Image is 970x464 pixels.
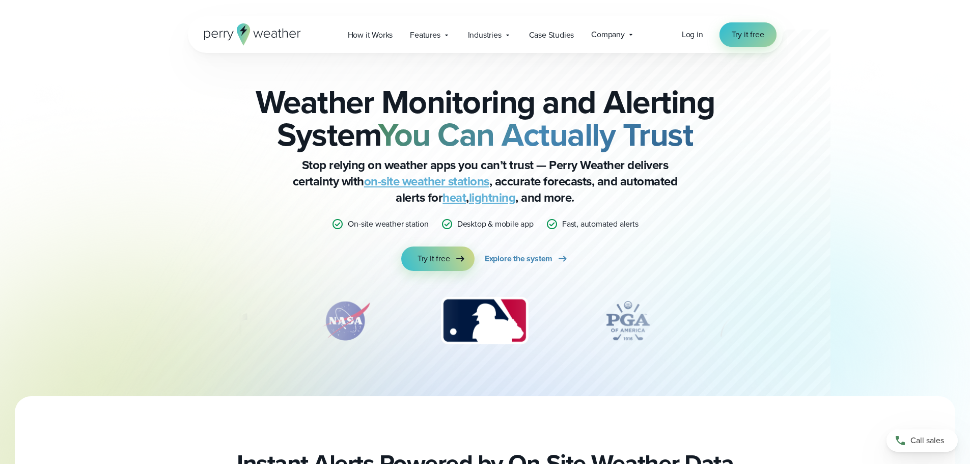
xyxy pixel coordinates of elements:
a: Call sales [886,429,958,452]
span: Company [591,29,625,41]
p: Fast, automated alerts [562,218,639,230]
a: lightning [469,188,516,207]
div: 1 of 12 [117,295,261,346]
p: On-site weather station [348,218,428,230]
div: 5 of 12 [717,295,799,346]
span: Log in [682,29,703,40]
span: How it Works [348,29,393,41]
span: Explore the system [485,253,552,265]
span: Features [410,29,440,41]
div: 3 of 12 [431,295,538,346]
a: on-site weather stations [364,172,489,190]
a: Try it free [719,22,777,47]
a: heat [442,188,466,207]
span: Industries [468,29,502,41]
div: 2 of 12 [311,295,382,346]
strong: You Can Actually Trust [378,111,693,158]
span: Case Studies [529,29,574,41]
h2: Weather Monitoring and Alerting System [239,86,732,151]
div: 4 of 12 [587,295,669,346]
span: Call sales [910,434,944,447]
p: Desktop & mobile app [457,218,534,230]
a: Case Studies [520,24,583,45]
img: PGA.svg [587,295,669,346]
p: Stop relying on weather apps you can’t trust — Perry Weather delivers certainty with , accurate f... [282,157,689,206]
a: How it Works [339,24,402,45]
div: slideshow [239,295,732,351]
a: Log in [682,29,703,41]
img: Turner-Construction_1.svg [117,295,261,346]
img: NASA.svg [311,295,382,346]
img: DPR-Construction.svg [717,295,799,346]
a: Explore the system [485,247,569,271]
a: Try it free [401,247,475,271]
img: MLB.svg [431,295,538,346]
span: Try it free [418,253,450,265]
span: Try it free [732,29,764,41]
